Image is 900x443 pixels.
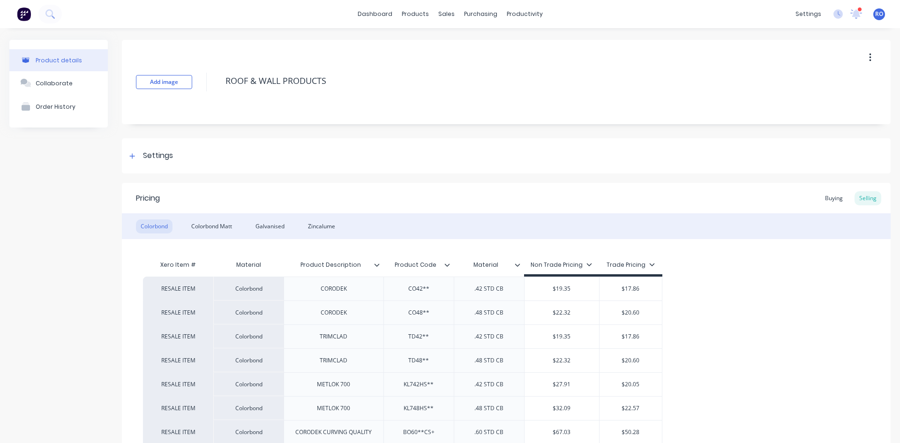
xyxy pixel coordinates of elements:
textarea: ROOF & WALL PRODUCTS [221,70,813,92]
div: settings [791,7,826,21]
div: TRIMCLAD [310,354,357,367]
div: RESALE ITEM [152,404,204,413]
div: Product Description [284,255,383,274]
div: .42 STD CB [465,330,512,343]
div: CORODEK [310,283,357,295]
div: RESALE ITEM [152,332,204,341]
div: .48 STD CB [465,354,512,367]
div: RESALE ITEMColorbondCORODEKCO48**.48 STD CB$22.32$20.60 [143,300,662,324]
div: RESALE ITEMColorbondMETLOK 700KL748HS**.48 STD CB$32.09$22.57 [143,396,662,420]
div: Product Code [383,255,454,274]
div: Pricing [136,193,160,204]
div: RESALE ITEMColorbondTRIMCLADTD42**.42 STD CB$19.35$17.86 [143,324,662,348]
div: .60 STD CB [465,426,512,438]
div: sales [434,7,459,21]
div: $19.35 [525,277,600,300]
div: Product details [36,57,82,64]
div: RESALE ITEMColorbondTRIMCLADTD48**.48 STD CB$22.32 [143,348,662,372]
div: Material [454,253,518,277]
div: .48 STD CB [465,402,512,414]
div: Xero Item # [143,255,213,274]
div: $22.57 [600,397,662,420]
div: Colorbond [213,277,284,300]
div: METLOK 700 [309,402,358,414]
div: RESALE ITEM [152,285,204,293]
div: Galvanised [251,219,289,233]
div: Trade Pricing [607,261,655,269]
span: RO [875,10,883,18]
div: Zincalume [303,219,340,233]
div: $20.60 [600,301,662,324]
div: Product Code [383,253,448,277]
div: $19.35 [525,325,600,348]
div: Product Description [284,253,378,277]
div: RESALE ITEM [152,356,204,365]
div: $22.32 [525,301,600,324]
div: $22.32 [525,349,600,372]
div: Colorbond Matt [187,219,237,233]
div: Colorbond [213,348,284,372]
div: Material [213,255,284,274]
div: Collaborate [36,80,73,87]
div: RESALE ITEM [152,428,204,436]
a: dashboard [353,7,397,21]
div: RESALE ITEMColorbondMETLOK 700KL742HS**.42 STD CB$27.91$20.05 [143,372,662,396]
div: Colorbond [213,300,284,324]
div: products [397,7,434,21]
div: Selling [855,191,881,205]
div: Non Trade Pricing [531,261,592,269]
div: RESALE ITEMColorbondCORODEKCO42**.42 STD CB$19.35$17.86 [143,277,662,300]
div: CORODEK CURVING QUALITY [288,426,379,438]
div: $27.91 [525,373,600,396]
div: .42 STD CB [465,378,512,390]
div: .48 STD CB [465,307,512,319]
button: Collaborate [9,71,108,95]
div: METLOK 700 [309,378,358,390]
div: productivity [502,7,547,21]
div: Material [454,255,524,274]
div: Colorbond [213,396,284,420]
button: Product details [9,49,108,71]
div: Settings [143,150,173,162]
img: Factory [17,7,31,21]
div: TRIMCLAD [310,330,357,343]
div: .42 STD CB [465,283,512,295]
div: Colorbond [136,219,172,233]
div: Colorbond [213,324,284,348]
div: Buying [820,191,847,205]
input: ? [600,356,662,365]
button: Order History [9,95,108,118]
div: Colorbond [213,372,284,396]
button: Add image [136,75,192,89]
div: $20.05 [600,373,662,396]
div: $17.86 [600,277,662,300]
div: CORODEK [310,307,357,319]
div: Order History [36,103,75,110]
div: purchasing [459,7,502,21]
div: $17.86 [600,325,662,348]
div: RESALE ITEM [152,380,204,389]
div: $32.09 [525,397,600,420]
div: RESALE ITEM [152,308,204,317]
